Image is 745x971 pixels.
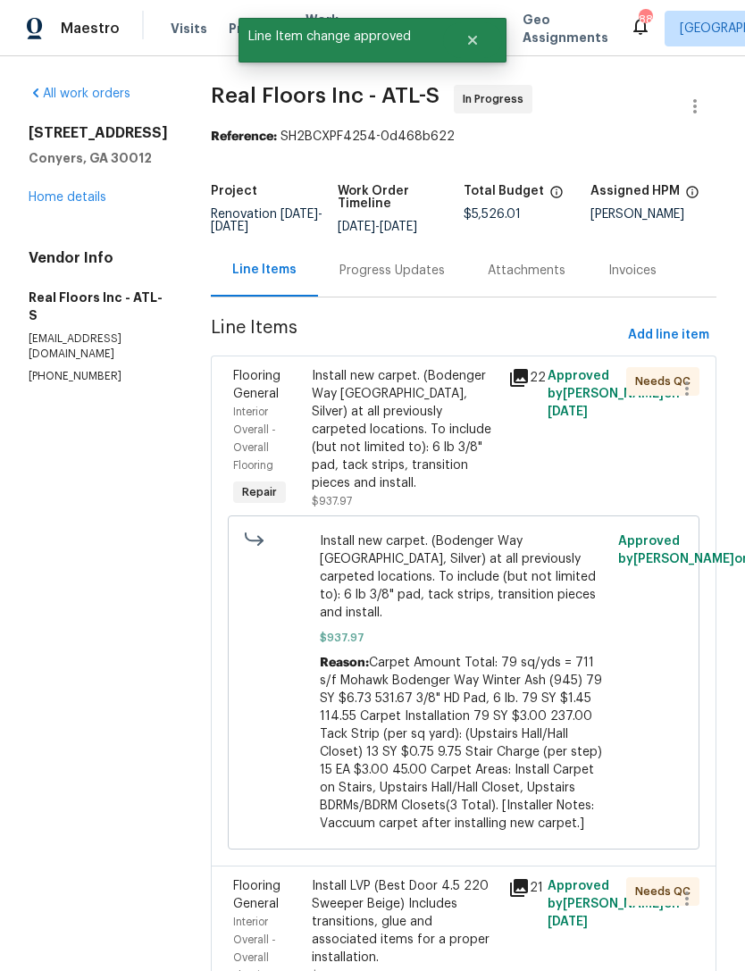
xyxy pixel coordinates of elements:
h5: Real Floors Inc - ATL-S [29,289,168,324]
span: Approved by [PERSON_NAME] on [548,370,680,418]
div: [PERSON_NAME] [590,208,717,221]
span: Visits [171,20,207,38]
h5: Assigned HPM [590,185,680,197]
span: Projects [229,20,284,38]
span: [DATE] [548,916,588,928]
span: [DATE] [338,221,375,233]
span: [DATE] [211,221,248,233]
span: Install new carpet. (Bodenger Way [GEOGRAPHIC_DATA], Silver) at all previously carpeted locations... [320,532,608,622]
span: Line Item change approved [239,18,443,55]
a: All work orders [29,88,130,100]
div: Progress Updates [339,262,445,280]
span: In Progress [463,90,531,108]
span: Approved by [PERSON_NAME] on [548,880,680,928]
button: Add line item [621,319,716,352]
span: [DATE] [380,221,417,233]
span: Carpet Amount Total: 79 sq/yds = 711 s/f Mohawk Bodenger Way Winter Ash (945) 79 SY $6.73 531.67 ... [320,657,602,830]
span: Work Orders [306,11,351,46]
button: Close [443,22,502,58]
p: [PHONE_NUMBER] [29,369,168,384]
h2: [STREET_ADDRESS] [29,124,168,142]
div: Line Items [232,261,297,279]
div: 21 [508,877,537,899]
span: The total cost of line items that have been proposed by Opendoor. This sum includes line items th... [549,185,564,208]
div: 88 [639,11,651,29]
div: 22 [508,367,537,389]
span: $937.97 [312,496,352,506]
span: Geo Assignments [523,11,608,46]
span: Flooring General [233,370,280,400]
span: - [338,221,417,233]
span: Needs QC [635,883,698,900]
h5: Project [211,185,257,197]
div: Install LVP (Best Door 4.5 220 Sweeper Beige) Includes transitions, glue and associated items for... [312,877,498,967]
span: Real Floors Inc - ATL-S [211,85,439,106]
div: SH2BCXPF4254-0d468b622 [211,128,716,146]
a: Home details [29,191,106,204]
span: Line Items [211,319,621,352]
span: [DATE] [280,208,318,221]
span: Interior Overall - Overall Flooring [233,406,276,471]
span: Needs QC [635,372,698,390]
h5: Conyers, GA 30012 [29,149,168,167]
span: Renovation [211,208,322,233]
span: Reason: [320,657,369,669]
h4: Vendor Info [29,249,168,267]
span: The hpm assigned to this work order. [685,185,699,208]
p: [EMAIL_ADDRESS][DOMAIN_NAME] [29,331,168,362]
span: - [211,208,322,233]
span: Add line item [628,324,709,347]
div: Attachments [488,262,565,280]
span: $5,526.01 [464,208,521,221]
span: Flooring General [233,880,280,910]
span: $937.97 [320,629,608,647]
div: Install new carpet. (Bodenger Way [GEOGRAPHIC_DATA], Silver) at all previously carpeted locations... [312,367,498,492]
span: Maestro [61,20,120,38]
h5: Work Order Timeline [338,185,465,210]
b: Reference: [211,130,277,143]
span: Repair [235,483,284,501]
div: Invoices [608,262,657,280]
h5: Total Budget [464,185,544,197]
span: [DATE] [548,406,588,418]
